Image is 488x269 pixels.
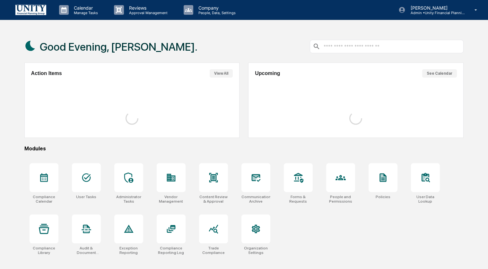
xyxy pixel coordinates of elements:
[114,246,143,255] div: Exception Reporting
[405,11,465,15] p: Admin • Unity Financial Planning Group
[124,11,171,15] p: Approval Management
[69,11,101,15] p: Manage Tasks
[284,195,313,204] div: Forms & Requests
[405,5,465,11] p: [PERSON_NAME]
[193,5,239,11] p: Company
[411,195,440,204] div: User Data Lookup
[69,5,101,11] p: Calendar
[114,195,143,204] div: Administrator Tasks
[30,195,58,204] div: Compliance Calendar
[157,195,186,204] div: Vendor Management
[241,246,270,255] div: Organization Settings
[124,5,171,11] p: Reviews
[31,71,62,76] h2: Action Items
[30,246,58,255] div: Compliance Library
[40,40,197,53] h1: Good Evening, [PERSON_NAME].
[326,195,355,204] div: People and Permissions
[199,246,228,255] div: Trade Compliance
[193,11,239,15] p: People, Data, Settings
[199,195,228,204] div: Content Review & Approval
[24,146,464,152] div: Modules
[76,195,96,199] div: User Tasks
[15,5,46,15] img: logo
[72,246,101,255] div: Audit & Document Logs
[422,69,457,78] button: See Calendar
[210,69,233,78] button: View All
[241,195,270,204] div: Communications Archive
[376,195,390,199] div: Policies
[255,71,280,76] h2: Upcoming
[157,246,186,255] div: Compliance Reporting Log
